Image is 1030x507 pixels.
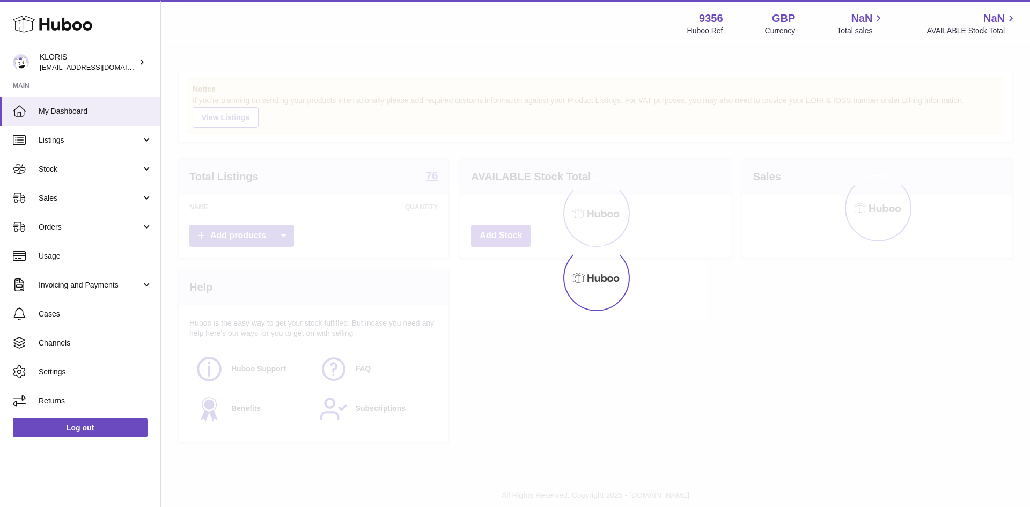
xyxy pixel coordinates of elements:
[39,309,152,319] span: Cases
[39,280,141,290] span: Invoicing and Payments
[39,106,152,116] span: My Dashboard
[39,164,141,174] span: Stock
[983,11,1005,26] span: NaN
[851,11,872,26] span: NaN
[39,367,152,377] span: Settings
[765,26,796,36] div: Currency
[926,26,1017,36] span: AVAILABLE Stock Total
[926,11,1017,36] a: NaN AVAILABLE Stock Total
[13,54,29,70] img: internalAdmin-9356@internal.huboo.com
[39,193,141,203] span: Sales
[772,11,795,26] strong: GBP
[13,418,148,437] a: Log out
[40,63,158,71] span: [EMAIL_ADDRESS][DOMAIN_NAME]
[39,251,152,261] span: Usage
[687,26,723,36] div: Huboo Ref
[837,11,885,36] a: NaN Total sales
[699,11,723,26] strong: 9356
[837,26,885,36] span: Total sales
[39,338,152,348] span: Channels
[39,222,141,232] span: Orders
[40,52,136,72] div: KLORIS
[39,135,141,145] span: Listings
[39,396,152,406] span: Returns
